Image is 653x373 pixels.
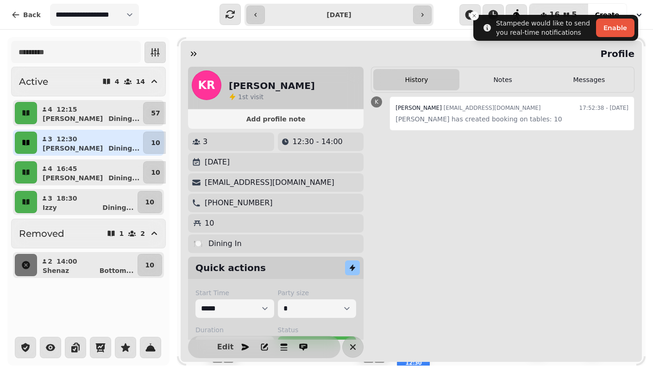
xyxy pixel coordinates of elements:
button: 57 [143,102,168,124]
button: 10 [143,132,168,154]
button: Edit [216,338,235,356]
p: Shenaz [43,266,69,275]
h2: Active [19,75,48,88]
p: [PERSON_NAME] has created booking on tables: 10 [396,114,628,125]
span: KR [198,80,215,91]
p: [PERSON_NAME] [43,144,103,153]
p: 1 [119,230,124,237]
label: Duration [195,325,274,335]
button: Create [588,4,627,26]
p: Dining In [208,238,242,249]
button: 10 [138,191,162,213]
button: 10 [143,161,168,183]
p: 16:45 [57,164,77,173]
p: Dining ... [108,144,139,153]
p: 3 [47,134,53,144]
button: 312:30[PERSON_NAME]Dining... [39,132,141,154]
p: 🍽️ [194,238,203,249]
span: 1 [238,93,242,101]
div: [EMAIL_ADDRESS][DOMAIN_NAME] [396,102,540,114]
p: 10 [145,260,154,270]
div: Stampede would like to send you real-time notifications [496,19,592,37]
button: Add profile note [192,113,360,125]
p: 10 [205,218,214,229]
p: 4 [47,164,53,173]
button: Back [4,4,48,26]
button: Removed12 [11,219,166,248]
p: 3 [47,194,53,203]
p: 2 [47,257,53,266]
span: Add profile note [199,116,352,122]
p: 3 [203,136,207,147]
button: Active414 [11,67,166,96]
button: Notes [459,69,546,90]
button: Enable [596,19,634,37]
span: Edit [220,343,231,351]
label: Party size [278,288,357,297]
button: 416:45[PERSON_NAME]Dining... [39,161,141,183]
p: 57 [151,108,160,118]
p: 12:30 - 14:00 [293,136,343,147]
p: [PERSON_NAME] [43,173,103,183]
p: 10 [151,168,160,177]
button: Close toast [470,11,479,20]
p: [EMAIL_ADDRESS][DOMAIN_NAME] [205,177,334,188]
h2: Removed [19,227,64,240]
p: 12:15 [57,105,77,114]
button: 214:00ShenazBottom... [39,254,136,276]
p: 14 [136,78,145,85]
p: Dining ... [102,203,133,212]
h2: [PERSON_NAME] [229,79,315,92]
p: 10 [151,138,160,147]
p: 14:00 [57,257,77,266]
button: 318:30IzzyDining... [39,191,136,213]
p: visit [238,92,264,101]
p: 18:30 [57,194,77,203]
button: History [373,69,459,90]
p: Dining ... [108,173,139,183]
button: 10 [138,254,162,276]
button: Messages [546,69,632,90]
label: Start Time [195,288,274,297]
p: 10 [145,197,154,207]
p: 2 [140,230,145,237]
p: Bottom ... [100,266,134,275]
button: 165 [529,4,588,26]
label: Status [278,325,357,335]
p: Izzy [43,203,57,212]
time: 17:52:38 - [DATE] [579,102,628,114]
button: 412:15[PERSON_NAME]Dining... [39,102,141,124]
p: [PERSON_NAME] [43,114,103,123]
h2: Profile [596,47,634,60]
p: Dining ... [108,114,139,123]
h2: Quick actions [195,261,266,274]
span: st [242,93,250,101]
p: 4 [115,78,119,85]
p: [DATE] [205,157,230,168]
p: 4 [47,105,53,114]
span: Back [23,12,41,18]
p: 12:30 [57,134,77,144]
p: [PHONE_NUMBER] [205,197,273,209]
span: [PERSON_NAME] [396,105,442,111]
span: K [375,99,378,105]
